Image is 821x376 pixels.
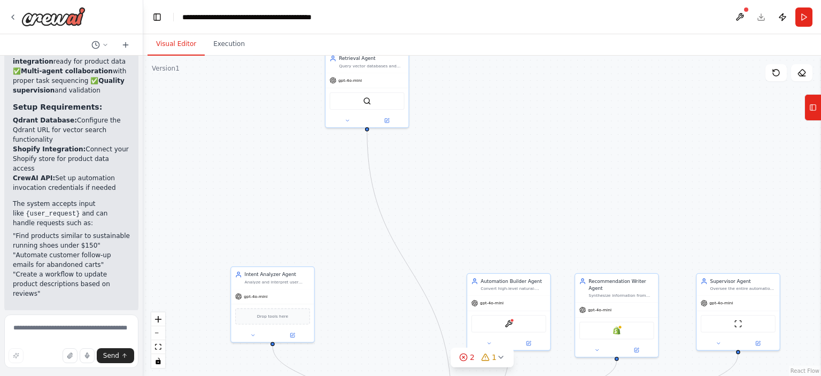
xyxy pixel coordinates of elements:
[470,352,475,363] span: 2
[492,352,497,363] span: 1
[13,145,86,153] strong: Shopify Integration:
[588,278,654,291] div: Recommendation Writer Agent
[151,312,165,326] button: zoom in
[13,77,125,94] strong: Quality supervision
[257,313,288,320] span: Drop tools here
[481,278,546,285] div: Automation Builder Agent
[339,55,404,62] div: Retrieval Agent
[13,117,77,124] strong: Qdrant Database:
[9,348,24,363] button: Improve this prompt
[205,33,253,56] button: Execution
[245,271,310,278] div: Intent Analyzer Agent
[13,116,130,144] li: Configure the Qdrant URL for vector search functionality
[617,346,655,354] button: Open in side panel
[588,307,611,312] span: gpt-4o-mini
[117,39,134,51] button: Start a new chat
[734,320,742,328] img: ScrapeWebsiteTool
[325,50,409,128] div: Retrieval AgentQuery vector databases and retrieve relevant product information, documentation, o...
[363,97,371,105] img: QdrantVectorSearchTool
[339,63,404,68] div: Query vector databases and retrieve relevant product information, documentation, or resources bas...
[152,64,180,73] div: Version 1
[13,270,130,298] li: "Create a workflow to update product descriptions based on reviews"
[150,10,165,25] button: Hide left sidebar
[13,144,130,173] li: Connect your Shopify store for product data access
[151,354,165,368] button: toggle interactivity
[97,348,134,363] button: Send
[710,278,776,285] div: Supervisor Agent
[739,339,777,347] button: Open in side panel
[588,293,654,298] div: Synthesize information from retrieval and analysis to create compelling, personalized product rec...
[13,199,130,228] p: The system accepts input like and can handle requests such as:
[710,286,776,291] div: Oversee the entire automation workflow, coordinate between agents, validate outputs, and ensure a...
[103,351,119,360] span: Send
[505,320,513,328] img: InvokeCrewAIAutomationTool
[151,340,165,354] button: fit view
[480,301,504,306] span: gpt-4o-mini
[481,286,546,291] div: Convert high-level natural-language automation descriptions into executable workflows and process...
[709,301,733,306] span: gpt-4o-mini
[63,348,78,363] button: Upload files
[273,331,311,339] button: Open in side panel
[13,250,130,270] li: "Automate customer follow-up emails for abandoned carts"
[451,348,514,367] button: 21
[24,209,82,219] code: {user_request}
[245,279,310,285] div: Analyze and interpret user queries or automation requests to extract intent, entities, constraint...
[87,39,113,51] button: Switch to previous chat
[21,7,86,26] img: Logo
[575,273,659,358] div: Recommendation Writer AgentSynthesize information from retrieval and analysis to create compellin...
[151,326,165,340] button: zoom out
[13,103,102,111] strong: Setup Requirements:
[230,266,315,343] div: Intent Analyzer AgentAnalyze and interpret user queries or automation requests to extract intent,...
[21,67,113,75] strong: Multi-agent collaboration
[13,231,130,250] li: "Find products similar to sustainable running shoes under $150"
[368,117,406,125] button: Open in side panel
[613,326,621,334] img: Shopify
[338,78,362,83] span: gpt-4o-mini
[467,273,551,351] div: Automation Builder AgentConvert high-level natural-language automation descriptions into executab...
[696,273,780,351] div: Supervisor AgentOversee the entire automation workflow, coordinate between agents, validate outpu...
[80,348,95,363] button: Click to speak your automation idea
[182,12,343,22] nav: breadcrumb
[151,312,165,368] div: React Flow controls
[148,33,205,56] button: Visual Editor
[13,173,130,193] li: Set up automation invocation credentials if needed
[244,294,267,299] span: gpt-4o-mini
[509,339,547,347] button: Open in side panel
[13,174,55,182] strong: CrewAI API:
[791,368,819,374] a: React Flow attribution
